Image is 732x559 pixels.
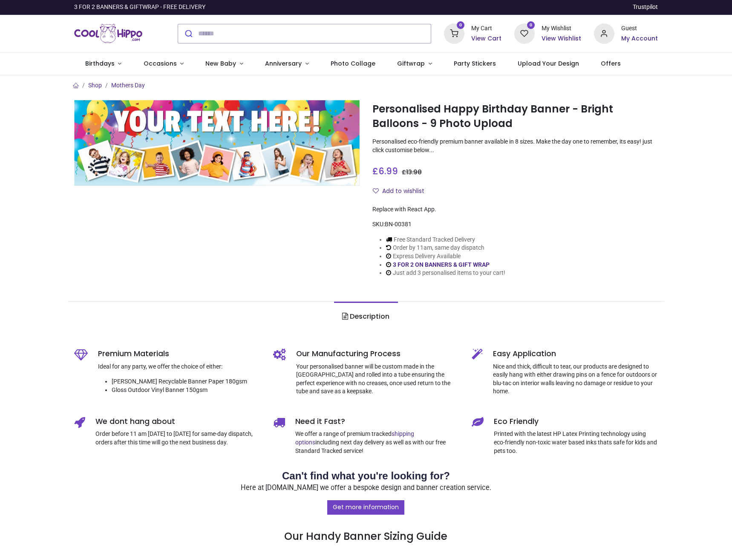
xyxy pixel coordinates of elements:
a: 3 FOR 2 ON BANNERS & GIFT WRAP [393,261,490,268]
li: [PERSON_NAME] Recyclable Banner Paper 180gsm [112,377,260,386]
p: Order before 11 am [DATE] to [DATE] for same-day dispatch, orders after this time will go the nex... [95,430,260,447]
h2: Can't find what you're looking for? [74,469,658,483]
a: Anniversary [254,53,320,75]
span: Party Stickers [454,59,496,68]
p: Personalised eco-friendly premium banner available in 8 sizes. Make the day one to remember, its ... [372,138,658,154]
li: Free Standard Tracked Delivery [386,236,505,244]
a: Birthdays [74,53,133,75]
img: Cool Hippo [74,22,142,46]
img: Personalised Happy Birthday Banner - Bright Balloons - 9 Photo Upload [74,100,360,186]
span: Birthdays [85,59,115,68]
p: Printed with the latest HP Latex Printing technology using eco-friendly non-toxic water based ink... [494,430,658,455]
a: Mothers Day [111,82,145,89]
p: We offer a range of premium tracked including next day delivery as well as with our free Standard... [295,430,459,455]
h5: Premium Materials [98,349,260,359]
a: Shop [88,82,102,89]
div: 3 FOR 2 BANNERS & GIFTWRAP - FREE DELIVERY [74,3,205,12]
span: 6.99 [378,165,398,177]
h5: Our Manufacturing Process [296,349,459,359]
div: Replace with React App. [372,205,658,214]
span: 13.98 [406,168,422,176]
span: £ [372,165,398,177]
h3: Our Handy Banner Sizing Guide [74,500,658,544]
a: View Cart [471,35,501,43]
div: Guest [621,24,658,33]
span: Occasions [144,59,177,68]
span: £ [402,168,422,176]
h5: Need it Fast? [295,416,459,427]
span: BN-00381 [385,221,412,228]
h5: Easy Application [493,349,658,359]
a: Description [334,302,398,331]
span: Giftwrap [397,59,425,68]
span: New Baby [205,59,236,68]
a: Giftwrap [386,53,443,75]
button: Submit [178,24,198,43]
a: Get more information [327,500,404,515]
li: Just add 3 personalised items to your cart! [386,269,505,277]
span: Anniversary [265,59,302,68]
a: Logo of Cool Hippo [74,22,142,46]
i: Add to wishlist [373,188,379,194]
span: Offers [601,59,621,68]
a: View Wishlist [542,35,581,43]
div: SKU: [372,220,658,229]
a: Trustpilot [633,3,658,12]
a: Occasions [133,53,195,75]
h5: We dont hang about [95,416,260,427]
div: My Wishlist [542,24,581,33]
li: Express Delivery Available [386,252,505,261]
li: Gloss Outdoor Vinyl Banner 150gsm [112,386,260,395]
p: Ideal for any party, we offer the choice of either: [98,363,260,371]
h5: Eco Friendly [494,416,658,427]
p: Here at [DOMAIN_NAME] we offer a bespoke design and banner creation service. [74,483,658,493]
div: My Cart [471,24,501,33]
a: 0 [514,29,535,36]
a: My Account [621,35,658,43]
p: Your personalised banner will be custom made in the [GEOGRAPHIC_DATA] and rolled into a tube ensu... [296,363,459,396]
h1: Personalised Happy Birthday Banner - Bright Balloons - 9 Photo Upload [372,102,658,131]
span: Photo Collage [331,59,375,68]
span: Upload Your Design [518,59,579,68]
a: New Baby [195,53,254,75]
sup: 0 [457,21,465,29]
button: Add to wishlistAdd to wishlist [372,184,432,199]
li: Order by 11am, same day dispatch [386,244,505,252]
p: Nice and thick, difficult to tear, our products are designed to easily hang with either drawing p... [493,363,658,396]
sup: 0 [527,21,535,29]
a: 0 [444,29,464,36]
